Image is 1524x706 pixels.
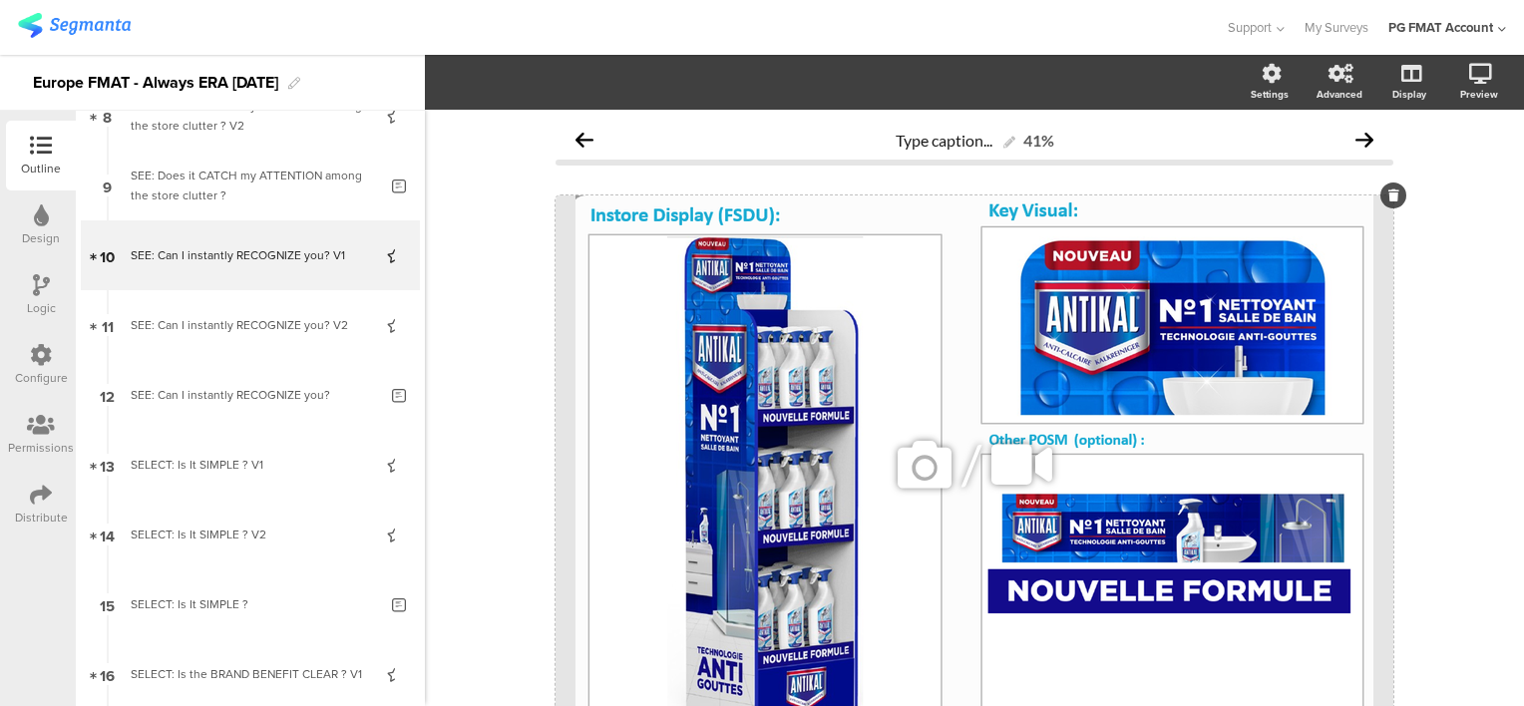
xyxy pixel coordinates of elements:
[81,569,420,639] a: 15 SELECT: Is It SIMPLE ?
[1251,87,1289,102] div: Settings
[8,439,74,457] div: Permissions
[961,432,981,497] span: /
[102,314,114,336] span: 11
[27,299,56,317] div: Logic
[131,664,369,684] div: SELECT: Is the BRAND BENEFIT CLEAR ? V1
[81,290,420,360] a: 11 SEE: Can I instantly RECOGNIZE you? V2
[131,525,369,544] div: SELECT: Is It SIMPLE ? V2
[22,229,60,247] div: Design
[100,244,115,266] span: 10
[15,509,68,527] div: Distribute
[1317,87,1362,102] div: Advanced
[81,151,420,220] a: 9 SEE: Does it CATCH my ATTENTION among the store clutter ?
[81,220,420,290] a: 10 SEE: Can I instantly RECOGNIZE you? V1
[1228,18,1272,37] span: Support
[1023,131,1054,150] div: 41%
[1460,87,1498,102] div: Preview
[896,131,992,150] span: Type caption...
[131,455,369,475] div: SELECT: Is It SIMPLE ? V1
[21,160,61,177] div: Outline
[100,663,115,685] span: 16
[131,96,369,136] div: SEE: Does it CATCH my ATTENTION among the store clutter ? V2
[33,67,278,99] div: Europe FMAT - Always ERA [DATE]
[81,81,420,151] a: 8 SEE: Does it CATCH my ATTENTION among the store clutter ? V2
[131,385,377,405] div: SEE: Can I instantly RECOGNIZE you?
[18,13,131,38] img: segmanta logo
[100,454,115,476] span: 13
[81,360,420,430] a: 12 SEE: Can I instantly RECOGNIZE you?
[131,245,369,265] div: SEE: Can I instantly RECOGNIZE you? V1
[131,315,369,335] div: SEE: Can I instantly RECOGNIZE you? V2
[100,384,115,406] span: 12
[81,500,420,569] a: 14 SELECT: Is It SIMPLE ? V2
[81,430,420,500] a: 13 SELECT: Is It SIMPLE ? V1
[1392,87,1426,102] div: Display
[15,369,68,387] div: Configure
[1388,18,1493,37] div: PG FMAT Account
[103,175,112,196] span: 9
[100,593,115,615] span: 15
[103,105,112,127] span: 8
[100,524,115,545] span: 14
[131,594,377,614] div: SELECT: Is It SIMPLE ?
[131,166,377,205] div: SEE: Does it CATCH my ATTENTION among the store clutter ?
